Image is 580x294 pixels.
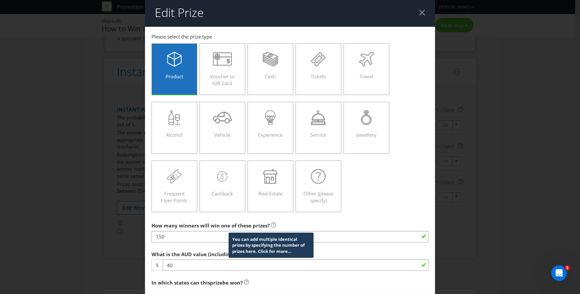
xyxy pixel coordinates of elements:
span: Service [310,132,326,138]
span: What is the AUD value (including GST) of one of these prizes? [152,251,301,257]
span: Experience [258,132,282,138]
iframe: Intercom live chat [551,265,567,281]
h2: Edit Prize [155,6,204,19]
span: Frequent Flyer Points [161,190,187,204]
span: Cashback [212,190,233,197]
input: e.g. 100 [163,259,428,271]
span: Voucher or Gift Card [210,73,235,86]
span: Tickets [311,73,326,80]
span: Vehicle [214,132,230,138]
span: $ [152,259,163,271]
span: Jewellery [356,132,377,138]
span: In which states [152,279,189,286]
span: Alcohol [166,132,183,138]
span: prize [210,279,222,286]
span: Travel [360,73,373,80]
span: can this [190,279,210,286]
span: Product [166,73,183,80]
input: e.g. 5 [152,231,428,242]
span: Please select the prize type [152,33,212,40]
span: be won? [222,279,243,286]
span: 1 [565,265,570,271]
span: Other (please specify) [303,190,333,204]
span: Cash [265,73,276,80]
span: You can add multiple identical prizes by specifying the number of prizes here. Click for more... [232,236,305,254]
span: How many winners will win one of these prizes? [152,222,270,229]
span: Real Estate [258,190,282,197]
